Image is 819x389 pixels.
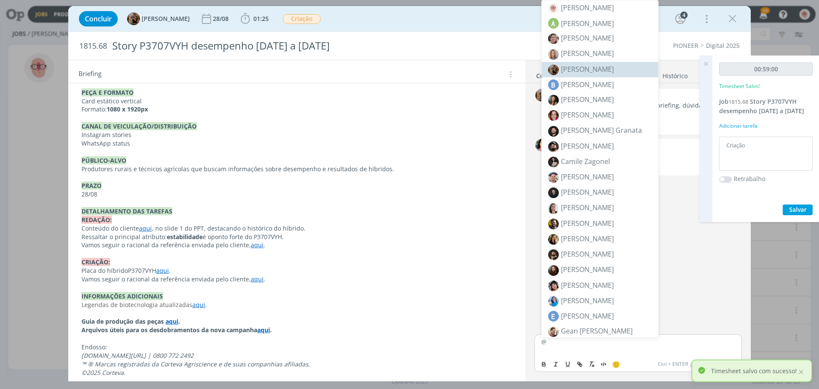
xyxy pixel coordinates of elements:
img: 1745871967_6c7109_captura_de_tela_20250428_172447.png [548,157,559,167]
a: aqui [156,266,169,275]
p: Instagram stories [81,131,512,139]
div: 4 [680,12,688,19]
strong: CANAL DE VEICULAÇÃO/DISTRIBUIÇÃO [81,122,197,130]
span: Legendas de biotecnologia atualizadas [81,301,192,309]
span: [PERSON_NAME] [561,64,614,74]
span: Vamos seguir o racional da referência enviada pelo cliente, [81,275,251,283]
div: Story P3707VYH desempenho [DATE] a [DATE] [109,35,461,56]
span: Concluir [85,15,112,22]
span: [PERSON_NAME] [561,110,614,120]
strong: REDAÇÃO: [81,216,112,224]
span: [PERSON_NAME] [561,219,614,228]
p: Endosso: [81,343,512,351]
button: 🙂 [610,359,622,369]
strong: . [270,326,272,334]
span: [PERSON_NAME] [561,95,614,104]
strong: DETALHAMENTO DAS TAREFAS [81,207,172,215]
span: [PERSON_NAME] [561,203,614,212]
span: 🙂 [612,360,620,369]
span: [PERSON_NAME] [561,249,614,259]
span: [PERSON_NAME] [561,296,614,305]
span: [PERSON_NAME] [561,265,614,274]
img: 1689257244_310bef_sobe_0075_avatar.png [548,249,559,260]
span: para enviar [658,360,717,368]
span: B [548,79,559,90]
strong: INFORMAÇÕES ADICIONAIS [81,292,163,300]
p: Vamos seguir o racional da referência enviada pelo cliente, . [81,241,512,249]
span: 1815.68 [79,41,107,51]
a: aqui [166,317,178,325]
em: [DOMAIN_NAME][URL] | 0800 772 2492 [81,351,194,360]
img: 1689006350_1310db_sobe_00559.jpg [548,141,559,152]
a: Job1815.68Story P3707VYH desempenho [DATE] a [DATE] [719,97,804,115]
span: [PERSON_NAME] [561,49,614,58]
img: 1741637828_1f1aac_eliana.png [548,281,559,291]
img: 1720553395_260563_7a8a25b83bdf419fb633336ebcbe4d16.jpeg [548,64,559,75]
p: Produtores rurais e técnicos agrícolas que buscam informações sobre desempenho e resultados de hí... [81,165,512,173]
p: Conteúdo do cliente , no slide 1 do PPT, destacando o histórico do híbrido. [81,224,512,233]
span: 1815.68 [729,98,748,105]
img: 1530899235_GeanPost.png [548,326,559,337]
span: Ctrl + ENTER [658,360,690,368]
span: [PERSON_NAME] [561,172,614,181]
a: aqui [139,224,152,232]
span: ponto forte do P3707VYH. [211,233,284,241]
em: ©2025 Corteva. [81,369,125,377]
img: 1725970348_fbf3f7_whatsapp_image_20240910_at_091151.jpeg [548,296,559,307]
span: [PERSON_NAME] [561,281,614,290]
p: WhatsApp status [81,139,512,148]
span: [PERSON_NAME] [561,141,614,151]
img: A [127,12,140,25]
img: T [535,139,548,152]
span: A [548,18,559,29]
strong: CRIAÇÃO: [81,258,110,266]
strong: PÚBLICO-ALVO [81,156,126,164]
span: [PERSON_NAME] [561,311,614,321]
a: aqui [251,241,264,249]
span: Salvar [789,205,807,214]
img: A [535,89,548,102]
span: P3707VYH [128,266,156,275]
span: [PERSON_NAME] [561,3,614,12]
button: Criação [282,14,321,24]
span: [PERSON_NAME] [561,18,614,29]
span: . [205,301,207,309]
strong: Guia de produção das peças [81,317,166,325]
img: 1721677242_52414d_sobe_0007.jpg [548,187,559,198]
span: [PERSON_NAME] [561,33,614,43]
div: 28/08 [213,16,230,22]
img: 1744734164_34293c_sobe_0003__copia.jpg [548,95,559,105]
span: Camile Zagonel [561,157,610,166]
a: aqui [251,275,264,283]
img: 1583264806_44011ChegadaCristiano.png [548,219,559,229]
strong: . [178,317,180,325]
a: Comentários [536,68,574,80]
p: Card estático vertical [81,97,512,105]
p: Formato: [81,105,512,114]
img: 1673437974_71db8c_aline2.png [548,33,559,44]
strong: Arquivos úteis para os desdobramentos da nova campanha [81,326,257,334]
span: Gean [PERSON_NAME] [561,326,633,336]
img: 1716902073_df48d6_1711648459394.jpg [548,49,559,60]
p: 28/08 [81,190,512,199]
strong: aqui [257,326,270,334]
strong: PRAZO [81,181,102,190]
span: [PERSON_NAME] [561,234,614,243]
span: E [548,311,559,322]
img: 1730206501_660681_sobe_0039.jpg [548,126,559,137]
button: 4 [674,12,687,26]
span: Story P3707VYH desempenho [DATE] a [DATE] [719,97,804,115]
button: A[PERSON_NAME] [127,12,190,25]
img: 1751996568_0f194a_sobe_0002_1_1.jpg [548,265,559,276]
span: 01:25 [253,15,269,23]
div: Adicionar tarefa [719,122,813,130]
span: [PERSON_NAME] [561,79,614,90]
p: Timesheet salvo com sucesso! [711,366,797,375]
span: . [264,275,265,283]
span: Criação [283,14,321,24]
button: 01:25 [238,12,271,26]
span: Briefing [78,69,102,80]
label: Retrabalho [734,174,765,183]
p: @ [541,338,735,345]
